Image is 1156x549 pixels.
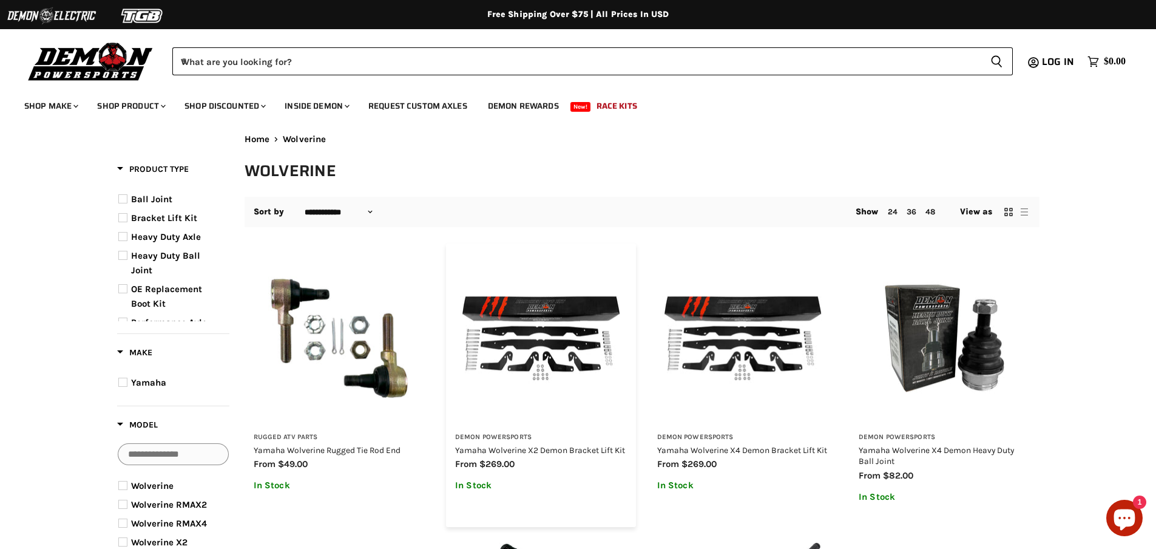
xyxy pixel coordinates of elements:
img: TGB Logo 2 [97,4,188,27]
a: Race Kits [587,94,646,118]
a: 36 [907,207,916,216]
h1: Wolverine [245,161,1039,181]
p: In Stock [657,480,829,491]
a: $0.00 [1081,53,1132,70]
a: Home [245,134,270,145]
span: Ball Joint [131,194,172,205]
img: Yamaha Wolverine X4 Demon Heavy Duty Ball Joint [859,253,1030,425]
span: Heavy Duty Ball Joint [131,250,200,276]
span: $49.00 [278,459,308,469]
label: Sort by [254,207,285,217]
span: Model [117,420,158,430]
button: Search [981,47,1013,75]
inbox-online-store-chat: Shopify online store chat [1103,500,1146,539]
span: Wolverine RMAX4 [131,518,207,529]
button: Filter by Make [117,347,152,362]
button: Filter by Product Type [117,163,189,179]
span: from [455,459,477,469]
img: Demon Electric Logo 2 [6,4,97,27]
span: Log in [1042,54,1074,69]
a: Yamaha Wolverine X2 Demon Bracket Lift Kit [455,445,625,455]
a: Shop Make [15,94,86,118]
span: Bracket Lift Kit [131,213,197,223]
p: In Stock [455,480,627,491]
img: Yamaha Wolverine Rugged Tie Rod End [254,253,425,425]
input: Search Options [118,443,229,465]
h3: Demon Powersports [859,433,1030,442]
button: list view [1018,206,1030,218]
span: Make [117,347,152,358]
a: Shop Product [88,94,173,118]
span: from [657,459,679,469]
a: Yamaha Wolverine X4 Demon Heavy Duty Ball Joint [859,445,1014,466]
span: Heavy Duty Axle [131,231,201,242]
span: Wolverine [283,134,326,145]
nav: Collection utilities [245,197,1039,227]
span: $82.00 [883,470,913,481]
a: Log in [1036,56,1081,67]
button: Filter by Model [117,419,158,434]
button: grid view [1002,206,1015,218]
p: In Stock [859,492,1030,502]
span: Wolverine RMAX2 [131,499,207,510]
a: Yamaha Wolverine Rugged Tie Rod End [254,445,401,455]
img: Demon Powersports [24,39,157,83]
img: Yamaha Wolverine X2 Demon Bracket Lift Kit [455,253,627,425]
form: Product [172,47,1013,75]
span: View as [960,207,993,217]
div: Free Shipping Over $75 | All Prices In USD [93,9,1064,20]
span: OE Replacement Boot Kit [131,284,202,309]
h3: Rugged ATV Parts [254,433,425,442]
span: New! [570,102,591,112]
ul: Main menu [15,89,1123,118]
span: Show [856,206,879,217]
h3: Demon Powersports [455,433,627,442]
p: In Stock [254,480,425,491]
a: Shop Discounted [175,94,273,118]
span: $269.00 [681,459,717,469]
a: Inside Demon [275,94,357,118]
h3: Demon Powersports [657,433,829,442]
img: Yamaha Wolverine X4 Demon Bracket Lift Kit [657,253,829,425]
nav: Breadcrumbs [245,134,1039,145]
span: Wolverine X2 [131,537,188,548]
span: $0.00 [1104,56,1126,67]
span: Wolverine [131,480,174,491]
span: Product Type [117,164,189,174]
span: from [859,470,881,481]
span: Performance Axle [131,317,207,328]
span: from [254,459,275,469]
a: Request Custom Axles [359,94,476,118]
span: $269.00 [479,459,515,469]
a: 48 [925,207,935,216]
a: Demon Rewards [479,94,568,118]
a: Yamaha Wolverine X4 Demon Bracket Lift Kit [657,445,827,455]
span: Yamaha [131,377,166,388]
input: When autocomplete results are available use up and down arrows to review and enter to select [172,47,981,75]
a: 24 [888,207,897,216]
